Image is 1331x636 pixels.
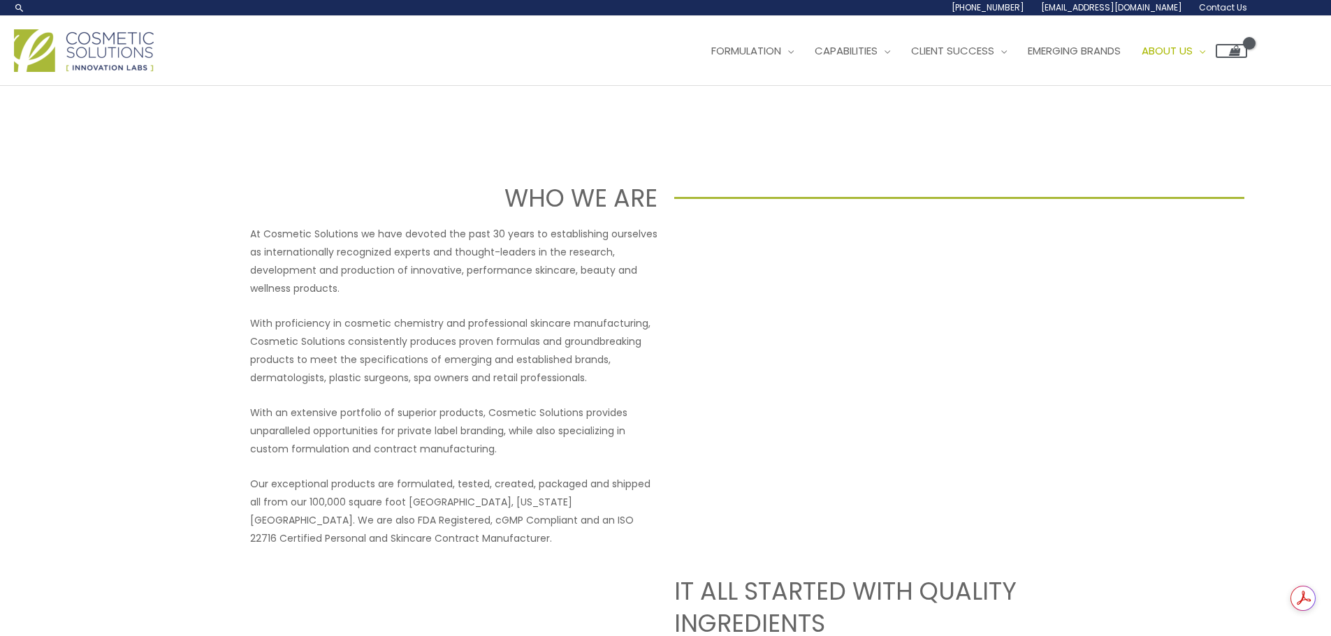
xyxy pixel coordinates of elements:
[911,43,994,58] span: Client Success
[14,2,25,13] a: Search icon link
[952,1,1024,13] span: [PHONE_NUMBER]
[1216,44,1247,58] a: View Shopping Cart, empty
[14,29,154,72] img: Cosmetic Solutions Logo
[804,30,901,72] a: Capabilities
[815,43,878,58] span: Capabilities
[674,225,1082,454] iframe: Get to know Cosmetic Solutions Private Label Skin Care
[87,181,657,215] h1: WHO WE ARE
[711,43,781,58] span: Formulation
[250,314,657,387] p: With proficiency in cosmetic chemistry and professional skincare manufacturing, Cosmetic Solution...
[250,225,657,297] p: At Cosmetic Solutions we have devoted the past 30 years to establishing ourselves as internationa...
[250,475,657,547] p: Our exceptional products are formulated, tested, created, packaged and shipped all from our 100,0...
[1199,1,1247,13] span: Contact Us
[690,30,1247,72] nav: Site Navigation
[901,30,1017,72] a: Client Success
[1142,43,1193,58] span: About Us
[1028,43,1121,58] span: Emerging Brands
[1041,1,1182,13] span: [EMAIL_ADDRESS][DOMAIN_NAME]
[701,30,804,72] a: Formulation
[1017,30,1131,72] a: Emerging Brands
[1131,30,1216,72] a: About Us
[250,404,657,458] p: With an extensive portfolio of superior products, Cosmetic Solutions provides unparalleled opport...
